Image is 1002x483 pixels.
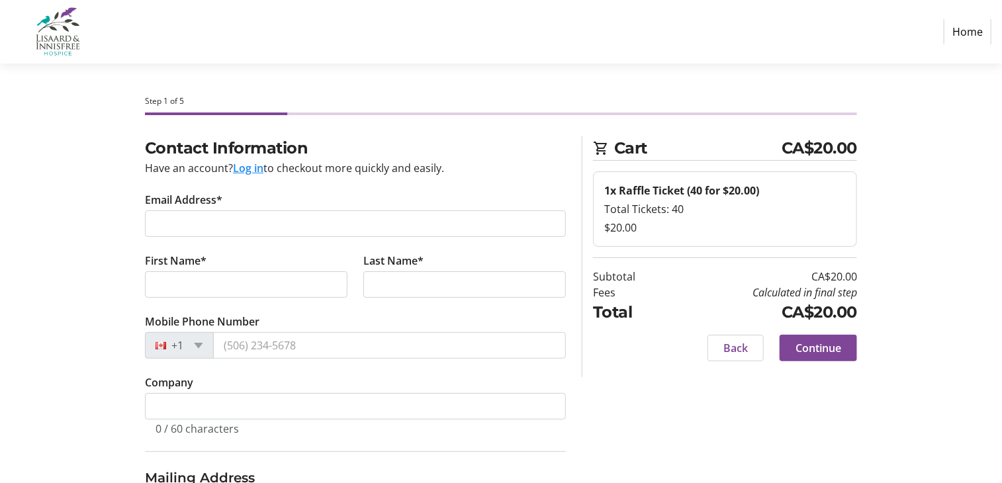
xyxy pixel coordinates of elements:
td: Calculated in final step [669,285,857,300]
label: Email Address* [145,192,222,208]
td: CA$20.00 [669,300,857,324]
label: Last Name* [363,253,424,269]
td: Fees [593,285,669,300]
label: Mobile Phone Number [145,314,259,329]
label: Company [145,374,193,390]
button: Back [707,335,764,361]
div: Have an account? to checkout more quickly and easily. [145,160,566,176]
td: CA$20.00 [669,269,857,285]
strong: 1x Raffle Ticket (40 for $20.00) [604,183,759,198]
td: Total [593,300,669,324]
span: CA$20.00 [782,136,857,160]
tr-character-limit: 0 / 60 characters [156,421,239,436]
a: Home [944,19,991,44]
div: Total Tickets: 40 [604,201,846,217]
span: Cart [614,136,782,160]
button: Log in [233,160,263,176]
button: Continue [780,335,857,361]
span: Back [723,340,748,356]
label: First Name* [145,253,206,269]
span: Continue [796,340,841,356]
input: (506) 234-5678 [213,332,566,359]
div: $20.00 [604,220,846,236]
td: Subtotal [593,269,669,285]
div: Step 1 of 5 [145,95,857,107]
img: Lisaard & Innisfree Hospice's Logo [11,5,105,58]
h2: Contact Information [145,136,566,160]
